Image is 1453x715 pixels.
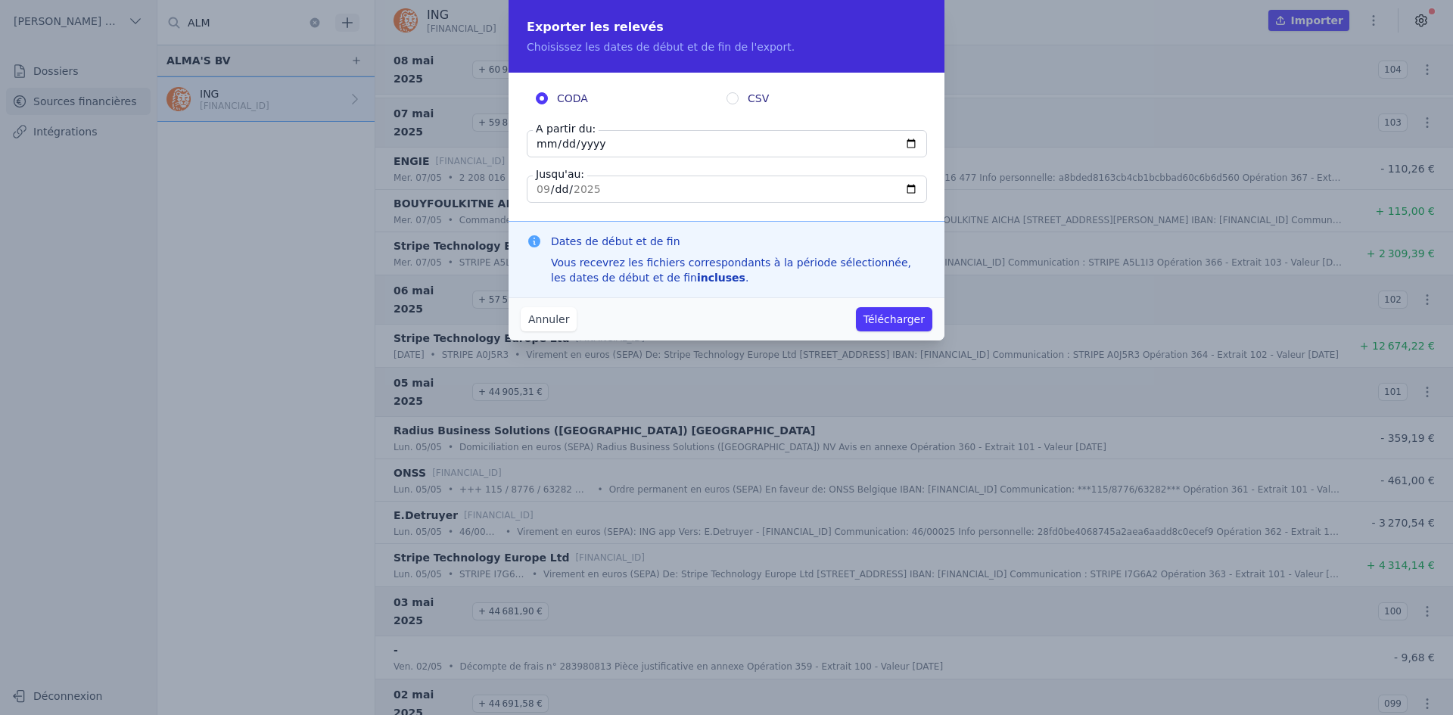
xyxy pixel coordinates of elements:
span: CODA [557,91,588,106]
button: Annuler [521,307,577,331]
label: Jusqu'au: [533,166,587,182]
p: Choisissez les dates de début et de fin de l'export. [527,39,926,54]
label: A partir du: [533,121,599,136]
input: CODA [536,92,548,104]
strong: incluses [697,272,745,284]
button: Télécharger [856,307,932,331]
label: CSV [726,91,917,106]
input: CSV [726,92,739,104]
span: CSV [748,91,769,106]
h3: Dates de début et de fin [551,234,926,249]
div: Vous recevrez les fichiers correspondants à la période sélectionnée, les dates de début et de fin . [551,255,926,285]
h2: Exporter les relevés [527,18,926,36]
label: CODA [536,91,726,106]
